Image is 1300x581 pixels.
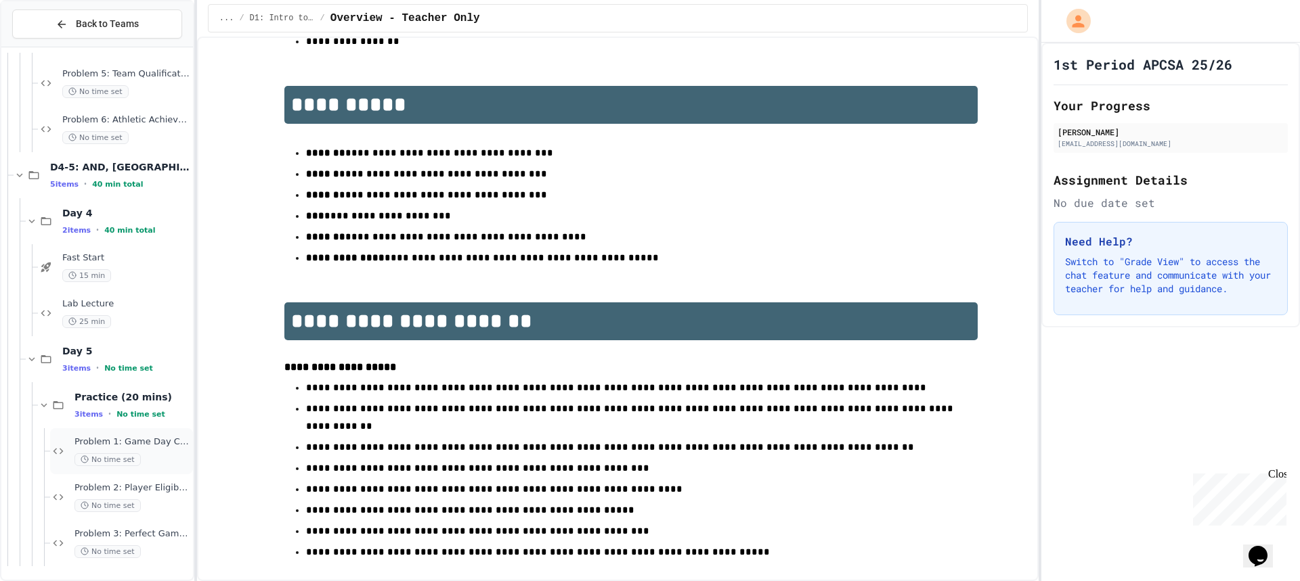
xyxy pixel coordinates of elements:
[116,410,165,419] span: No time set
[50,161,190,173] span: D4-5: AND, [GEOGRAPHIC_DATA], NOT
[320,13,325,24] span: /
[1054,96,1288,115] h2: Your Progress
[5,5,93,86] div: Chat with us now!Close
[1052,5,1094,37] div: My Account
[62,131,129,144] span: No time set
[1054,55,1232,74] h1: 1st Period APCSA 25/26
[74,453,141,466] span: No time set
[62,114,190,126] span: Problem 6: Athletic Achievement Tracker
[1065,233,1276,250] h3: Need Help?
[108,409,111,419] span: •
[62,315,111,328] span: 25 min
[330,10,480,26] span: Overview - Teacher Only
[104,364,153,373] span: No time set
[62,269,111,282] span: 15 min
[74,545,141,558] span: No time set
[239,13,244,24] span: /
[62,298,190,310] span: Lab Lecture
[74,482,190,494] span: Problem 2: Player Eligibility
[74,410,103,419] span: 3 items
[62,85,129,98] span: No time set
[62,226,91,235] span: 2 items
[62,364,91,373] span: 3 items
[250,13,315,24] span: D1: Intro to APCSA
[62,68,190,80] span: Problem 5: Team Qualification System
[1054,195,1288,211] div: No due date set
[96,363,99,373] span: •
[74,391,190,403] span: Practice (20 mins)
[219,13,234,24] span: ...
[12,9,182,39] button: Back to Teams
[96,225,99,235] span: •
[1243,527,1286,567] iframe: chat widget
[62,252,190,264] span: Fast Start
[1058,126,1284,138] div: [PERSON_NAME]
[1054,170,1288,189] h2: Assignment Details
[50,180,79,189] span: 5 items
[76,17,139,31] span: Back to Teams
[92,180,143,189] span: 40 min total
[62,207,190,219] span: Day 4
[74,499,141,512] span: No time set
[1188,468,1286,526] iframe: chat widget
[74,528,190,540] span: Problem 3: Perfect Game Checker
[1065,255,1276,296] p: Switch to "Grade View" to access the chat feature and communicate with your teacher for help and ...
[84,179,87,189] span: •
[104,226,155,235] span: 40 min total
[1058,139,1284,149] div: [EMAIL_ADDRESS][DOMAIN_NAME]
[74,436,190,448] span: Problem 1: Game Day Checker
[62,345,190,357] span: Day 5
